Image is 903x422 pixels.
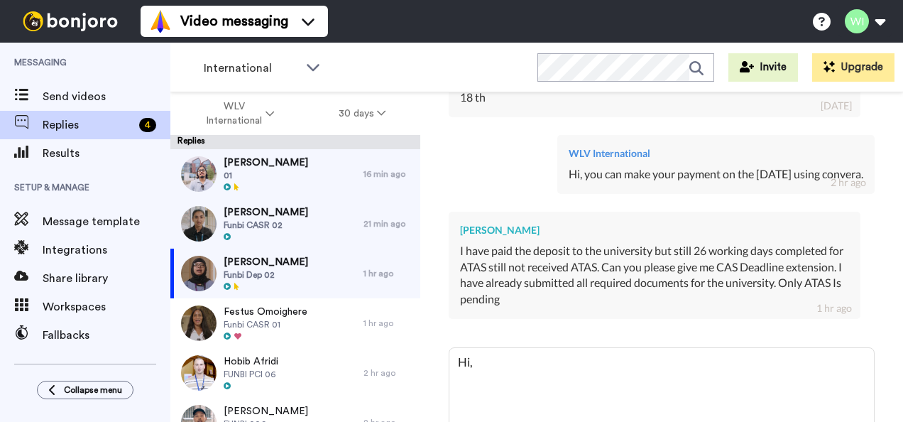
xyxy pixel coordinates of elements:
[224,220,308,231] span: Funbi CASR 02
[224,355,278,369] span: Hobib Afridi
[728,53,798,82] button: Invite
[139,118,156,132] div: 4
[37,381,133,399] button: Collapse menu
[460,243,849,308] div: I have paid the deposit to the university but still 26 working days completed for ATAS still not ...
[173,94,307,134] button: WLV International
[363,168,413,180] div: 16 min ago
[821,99,852,113] div: [DATE]
[170,348,420,398] a: Hobib AfridiFUNBI PCI 062 hr ago
[363,268,413,279] div: 1 hr ago
[816,301,852,315] div: 1 hr ago
[64,384,122,396] span: Collapse menu
[170,199,420,249] a: [PERSON_NAME]Funbi CASR 0221 min ago
[149,10,172,33] img: vm-color.svg
[43,242,170,259] span: Integrations
[224,369,278,380] span: FUNBI PCI 06
[363,318,413,329] div: 1 hr ago
[180,11,288,31] span: Video messaging
[224,305,307,319] span: Festus Omoighere
[224,170,308,181] span: 01
[224,205,308,220] span: [PERSON_NAME]
[181,305,217,341] img: 18c8c6cf-73b7-44df-959e-9da70d9e2fcd-thumb.jpg
[307,101,418,126] button: 30 days
[43,145,170,162] span: Results
[363,218,413,229] div: 21 min ago
[170,249,420,298] a: [PERSON_NAME]Funbi Dep 021 hr ago
[170,149,420,199] a: [PERSON_NAME]0116 min ago
[43,213,170,230] span: Message template
[204,60,299,77] span: International
[43,327,170,344] span: Fallbacks
[812,53,894,82] button: Upgrade
[224,156,308,170] span: [PERSON_NAME]
[181,256,217,291] img: 94fa5eca-16e8-43c4-ab44-e3af1d854f4f-thumb.jpg
[224,269,308,281] span: Funbi Dep 02
[205,99,263,128] span: WLV International
[181,156,217,192] img: 4b3e8905-0190-41fe-ad1e-473d27afb39b-thumb.jpg
[569,166,863,183] div: Hi, you can make your payment on the [DATE] using convera.
[43,117,133,134] span: Replies
[17,11,124,31] img: bj-logo-header-white.svg
[43,270,170,287] span: Share library
[181,206,217,242] img: f1089aba-73b9-4612-a70f-95a4e4abc070-thumb.jpg
[224,319,307,330] span: Funbi CASR 01
[43,298,170,315] span: Workspaces
[569,146,863,161] div: WLV International
[224,255,308,269] span: [PERSON_NAME]
[43,88,170,105] span: Send videos
[170,135,420,149] div: Replies
[170,298,420,348] a: Festus OmoighereFunbi CASR 011 hr ago
[181,355,217,391] img: d5f57e52-3689-4f64-80e9-2fa2201437f8-thumb.jpg
[224,404,308,418] span: [PERSON_NAME]
[363,367,413,379] div: 2 hr ago
[460,223,849,237] div: [PERSON_NAME]
[831,175,866,190] div: 2 hr ago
